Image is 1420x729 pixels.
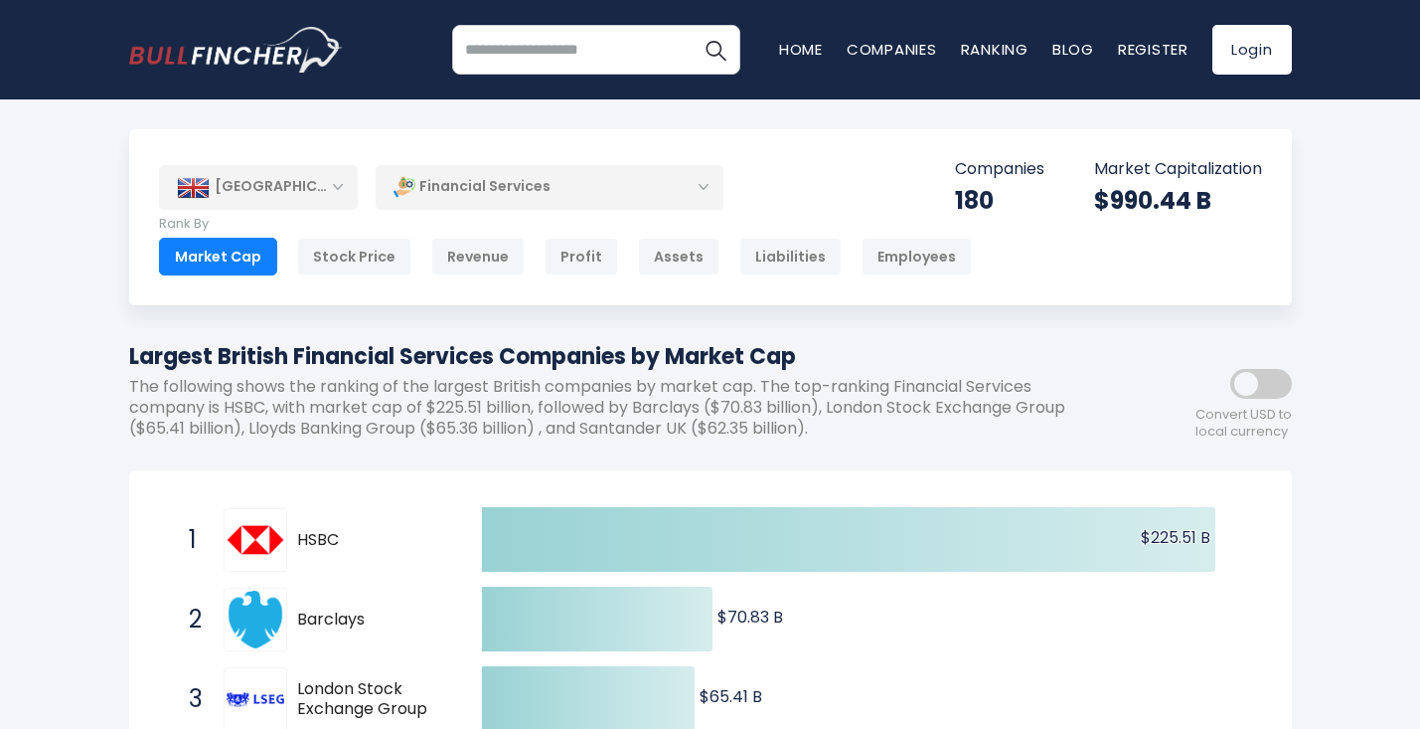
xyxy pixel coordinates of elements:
div: $990.44 B [1094,185,1262,216]
div: Stock Price [297,238,411,275]
span: HSBC [297,530,447,551]
img: bullfincher logo [129,27,343,73]
a: Go to homepage [129,27,343,73]
p: Companies [955,159,1044,180]
text: $70.83 B [717,606,783,629]
a: Companies [847,39,937,60]
text: $65.41 B [700,685,762,708]
div: Employees [862,238,972,275]
img: HSBC [227,511,284,569]
div: Assets [638,238,719,275]
span: 2 [179,603,199,637]
div: Market Cap [159,238,277,275]
a: Blog [1052,39,1094,60]
div: Revenue [431,238,525,275]
div: Financial Services [376,164,723,210]
span: 3 [179,682,199,716]
div: 180 [955,185,1044,216]
button: Search [691,25,740,75]
p: The following shows the ranking of the largest British companies by market cap. The top-ranking F... [129,377,1113,439]
div: Liabilities [739,238,842,275]
img: London Stock Exchange Group [227,692,284,707]
div: Profit [545,238,618,275]
img: Barclays [227,591,284,648]
div: [GEOGRAPHIC_DATA] [159,165,358,209]
h1: Largest British Financial Services Companies by Market Cap [129,340,1113,373]
a: Register [1118,39,1188,60]
span: 1 [179,523,199,557]
span: London Stock Exchange Group [297,679,447,721]
a: Home [779,39,823,60]
p: Market Capitalization [1094,159,1262,180]
p: Rank By [159,216,972,233]
text: $225.51 B [1141,526,1210,549]
span: Barclays [297,610,447,631]
a: Login [1212,25,1292,75]
a: Ranking [961,39,1028,60]
span: Convert USD to local currency [1195,407,1292,441]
